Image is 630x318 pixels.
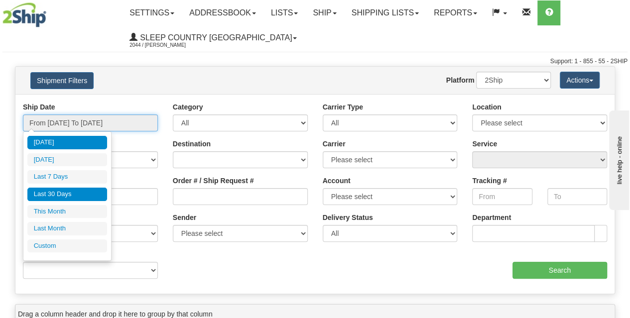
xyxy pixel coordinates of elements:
[27,239,107,253] li: Custom
[472,139,497,149] label: Service
[137,33,292,42] span: Sleep Country [GEOGRAPHIC_DATA]
[173,139,211,149] label: Destination
[27,188,107,201] li: Last 30 Days
[426,0,485,25] a: Reports
[323,102,363,112] label: Carrier Type
[323,212,373,222] label: Delivery Status
[560,72,600,89] button: Actions
[472,212,511,222] label: Department
[446,75,475,85] label: Platform
[27,170,107,184] li: Last 7 Days
[547,188,607,205] input: To
[173,102,203,112] label: Category
[2,57,628,66] div: Support: 1 - 855 - 55 - 2SHIP
[344,0,426,25] a: Shipping lists
[472,102,501,112] label: Location
[607,108,629,210] iframe: chat widget
[122,0,182,25] a: Settings
[472,176,506,186] label: Tracking #
[23,102,55,112] label: Ship Date
[323,139,346,149] label: Carrier
[27,153,107,167] li: [DATE]
[27,136,107,149] li: [DATE]
[305,0,344,25] a: Ship
[182,0,263,25] a: Addressbook
[7,8,92,16] div: live help - online
[512,262,608,279] input: Search
[2,2,46,27] img: logo2044.jpg
[173,176,254,186] label: Order # / Ship Request #
[30,72,94,89] button: Shipment Filters
[27,205,107,218] li: This Month
[263,0,305,25] a: Lists
[129,40,204,50] span: 2044 / [PERSON_NAME]
[173,212,196,222] label: Sender
[27,222,107,235] li: Last Month
[472,188,532,205] input: From
[122,25,304,50] a: Sleep Country [GEOGRAPHIC_DATA] 2044 / [PERSON_NAME]
[323,176,351,186] label: Account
